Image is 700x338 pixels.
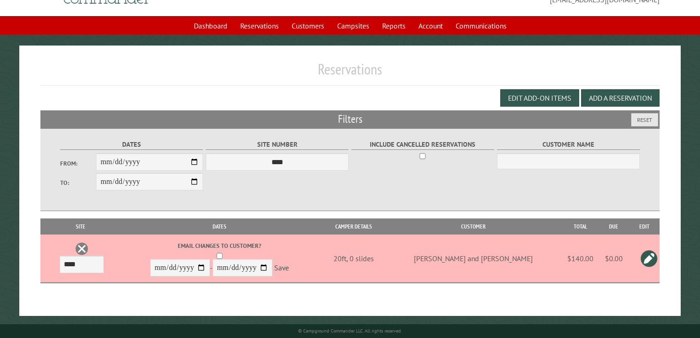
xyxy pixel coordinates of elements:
td: $140.00 [562,235,598,283]
a: Delete this reservation [75,242,89,256]
a: Dashboard [188,17,233,34]
button: Add a Reservation [581,89,660,107]
td: 20ft, 0 slides [322,235,385,283]
a: Communications [450,17,512,34]
a: Reports [377,17,411,34]
label: To: [60,178,96,187]
td: [PERSON_NAME] and [PERSON_NAME] [385,235,562,283]
label: From: [60,159,96,168]
th: Due [598,218,629,235]
th: Total [562,218,598,235]
label: Dates [60,139,203,150]
th: Camper Details [322,218,385,235]
th: Edit [629,218,660,235]
a: Reservations [235,17,284,34]
div: - [118,241,321,279]
td: $0.00 [598,235,629,283]
a: Customers [286,17,330,34]
h1: Reservations [40,60,660,86]
a: Save [274,264,289,273]
label: Include Cancelled Reservations [351,139,494,150]
label: Email changes to customer? [118,241,321,250]
th: Dates [117,218,322,235]
button: Edit Add-on Items [500,89,579,107]
small: © Campground Commander LLC. All rights reserved. [298,328,402,334]
a: Account [413,17,448,34]
label: Customer Name [497,139,640,150]
h2: Filters [40,110,660,128]
a: Campsites [332,17,375,34]
button: Reset [631,113,658,126]
label: Site Number [206,139,349,150]
th: Customer [385,218,562,235]
th: Site [45,218,117,235]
